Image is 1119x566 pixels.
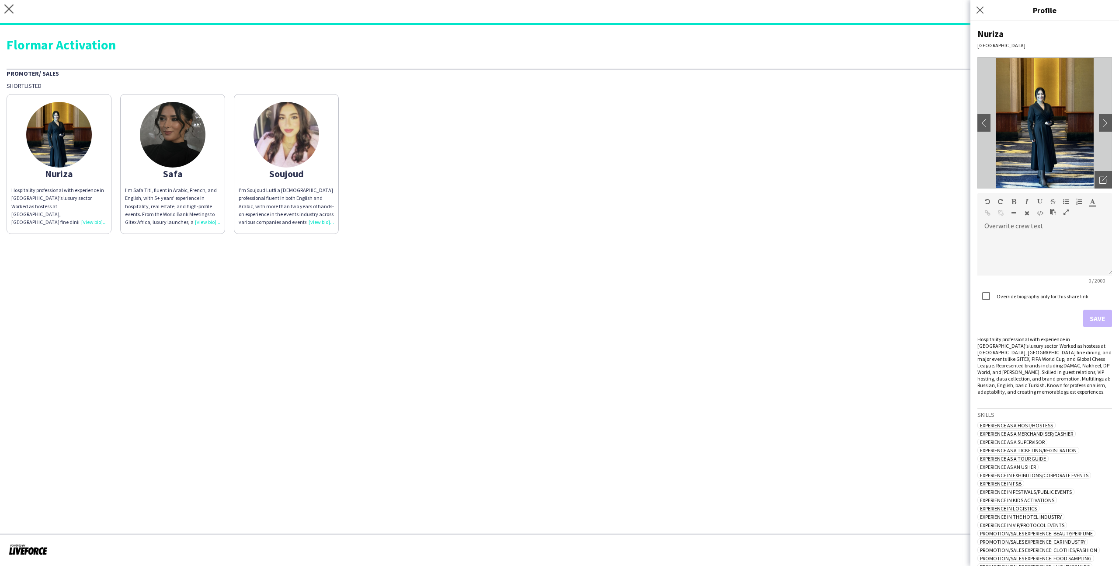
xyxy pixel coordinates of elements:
[11,186,107,226] div: Hospitality professional with experience in [GEOGRAPHIC_DATA]’s luxury sector. Worked as hostess ...
[977,464,1039,470] span: Experience as an Usher
[239,186,334,226] div: I’m Soujoud Lutfi a [DEMOGRAPHIC_DATA] professional fluent in both English and Arabic, with more ...
[1089,198,1095,205] button: Text Color
[977,555,1094,562] span: Promotion/Sales Experience: Food Sampling
[995,293,1088,300] label: Override biography only for this share link
[977,547,1100,553] span: Promotion/Sales Experience: Clothes/Fashion
[977,505,1039,512] span: Experience in Logistics
[1076,198,1082,205] button: Ordered List
[140,102,205,168] img: thumb-9b953f8e-3d33-4058-9de8-fb570361871a.jpg
[7,38,1112,51] div: Flormar Activation
[977,514,1064,520] span: Experience in The Hotel Industry
[11,170,107,178] div: Nuriza
[239,170,334,178] div: Soujoud
[26,102,92,168] img: thumb-8551e30d-e4fd-478f-9a6c-f48c3872b823.jpg
[125,170,220,178] div: Safa
[977,455,1049,462] span: Experience as a Tour Guide
[977,57,1112,189] img: Crew avatar or photo
[977,411,1112,419] h3: Skills
[977,480,1024,487] span: Experience in F&B
[1037,210,1043,217] button: HTML Code
[977,489,1074,495] span: Experience in Festivals/Public Events
[1011,198,1017,205] button: Bold
[977,336,1112,395] div: Hospitality professional with experience in [GEOGRAPHIC_DATA]’s luxury sector. Worked as hostess ...
[7,69,1112,77] div: Promoter/ Sales
[977,522,1067,528] span: Experience in VIP/Protocol Events
[977,497,1057,503] span: Experience in Kids Activations
[1063,198,1069,205] button: Unordered List
[1024,210,1030,217] button: Clear Formatting
[977,439,1047,445] span: Experience as a Supervisor
[970,4,1119,16] h3: Profile
[977,472,1091,479] span: Experience in Exhibitions/Corporate Events
[1050,209,1056,216] button: Paste as plain text
[1011,210,1017,217] button: Horizontal Line
[977,530,1095,537] span: Promotion/Sales Experience: Beauty/Perfume
[984,198,990,205] button: Undo
[1050,198,1056,205] button: Strikethrough
[977,538,1088,545] span: Promotion/Sales Experience: Car Industry
[254,102,319,168] img: thumb-68bdeeed166fc.jpeg
[1063,209,1069,216] button: Fullscreen
[1024,198,1030,205] button: Italic
[977,422,1056,429] span: Experience as a Host/Hostess
[977,447,1079,454] span: Experience as a Ticketing/Registration
[1081,277,1112,284] span: 0 / 2000
[977,28,1112,40] div: Nuriza
[997,198,1004,205] button: Redo
[125,186,220,226] div: I'm Safa Titi, fluent in Arabic, French, and English, with 5+ years' experience in hospitality, r...
[977,42,1112,49] div: [GEOGRAPHIC_DATA]
[7,82,1112,90] div: Shortlisted
[977,430,1076,437] span: Experience as a Merchandiser/Cashier
[1037,198,1043,205] button: Underline
[9,543,48,556] img: Powered by Liveforce
[1095,171,1112,189] div: Open photos pop-in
